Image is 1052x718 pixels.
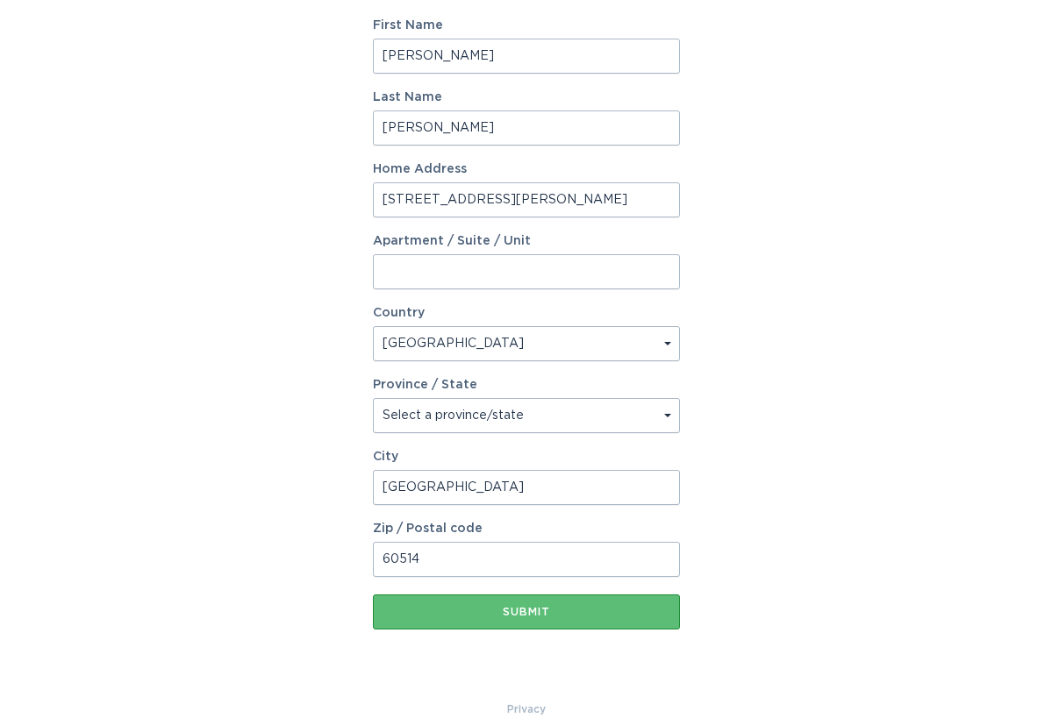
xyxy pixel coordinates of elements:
[373,307,425,319] label: Country
[373,451,680,463] label: City
[373,163,680,175] label: Home Address
[373,19,680,32] label: First Name
[373,235,680,247] label: Apartment / Suite / Unit
[373,379,477,391] label: Province / State
[382,607,671,617] div: Submit
[373,91,680,103] label: Last Name
[373,523,680,535] label: Zip / Postal code
[373,594,680,629] button: Submit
